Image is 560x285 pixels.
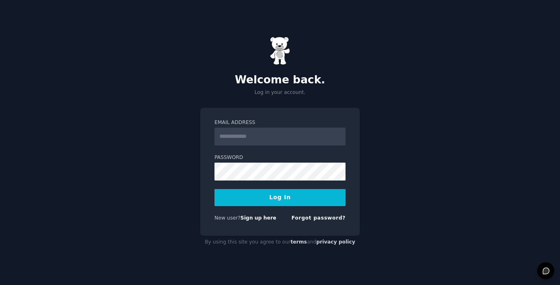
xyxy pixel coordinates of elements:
[291,215,346,221] a: Forgot password?
[270,37,290,65] img: Gummy Bear
[214,119,346,126] label: Email Address
[214,154,346,161] label: Password
[200,236,360,249] div: By using this site you agree to our and
[200,89,360,96] p: Log in your account.
[291,239,307,245] a: terms
[241,215,276,221] a: Sign up here
[316,239,355,245] a: privacy policy
[214,215,241,221] span: New user?
[214,189,346,206] button: Log In
[200,74,360,87] h2: Welcome back.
